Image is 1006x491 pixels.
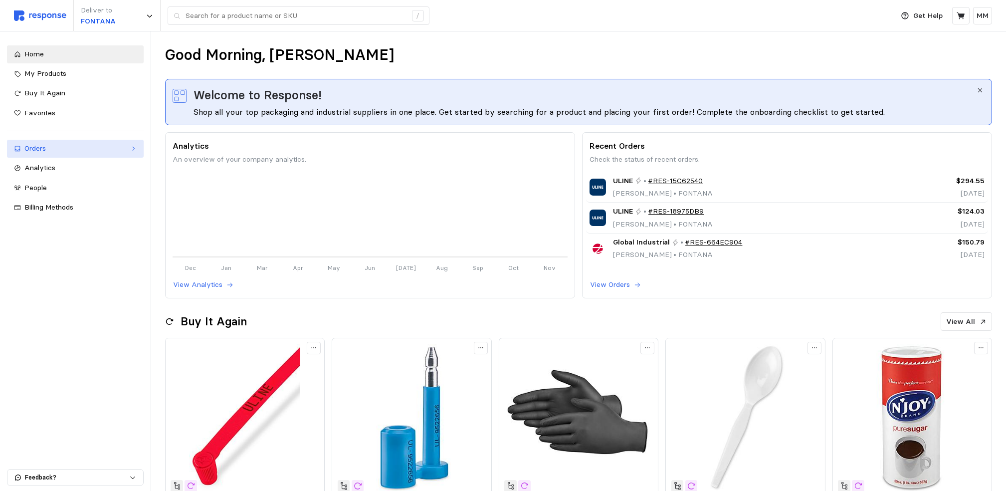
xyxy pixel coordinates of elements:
[613,176,633,187] span: ULINE
[891,237,985,248] p: $150.79
[396,264,416,271] tspan: [DATE]
[891,219,985,230] p: [DATE]
[672,220,678,229] span: •
[685,237,743,248] a: #RES-664EC904
[173,89,187,103] img: svg%3e
[891,188,985,199] p: [DATE]
[7,104,144,122] a: Favorites
[672,189,678,198] span: •
[648,176,703,187] a: #RES-15C62540
[590,140,985,152] p: Recent Orders
[941,312,992,331] button: View All
[24,163,55,172] span: Analytics
[590,179,606,195] img: ULINE
[185,264,196,271] tspan: Dec
[165,45,394,65] h1: Good Morning, [PERSON_NAME]
[186,7,406,25] input: Search for a product name or SKU
[194,106,976,118] div: Shop all your top packaging and industrial suppliers in one place. Get started by searching for a...
[194,86,322,104] span: Welcome to Response!
[24,143,126,154] div: Orders
[81,16,116,27] p: FONTANA
[590,154,985,165] p: Check the status of recent orders.
[24,108,55,117] span: Favorites
[257,264,268,271] tspan: Mar
[590,210,606,226] img: ULINE
[173,154,568,165] p: An overview of your company analytics.
[14,10,66,21] img: svg%3e
[590,279,630,290] p: View Orders
[412,10,424,22] div: /
[544,264,556,271] tspan: Nov
[613,188,713,199] p: [PERSON_NAME] FONTANA
[914,10,943,21] p: Get Help
[173,279,234,291] button: View Analytics
[472,264,483,271] tspan: Sep
[328,264,340,271] tspan: May
[293,264,303,271] tspan: Apr
[7,84,144,102] a: Buy It Again
[508,264,519,271] tspan: Oct
[7,470,143,486] button: Feedback?
[24,88,65,97] span: Buy It Again
[891,176,985,187] p: $294.55
[221,264,231,271] tspan: Jan
[947,316,976,327] p: View All
[613,206,633,217] span: ULINE
[891,206,985,217] p: $124.03
[436,264,448,271] tspan: Aug
[7,199,144,217] a: Billing Methods
[25,473,129,482] p: Feedback?
[977,10,989,21] p: MM
[24,183,47,192] span: People
[24,69,66,78] span: My Products
[7,45,144,63] a: Home
[173,140,568,152] p: Analytics
[613,237,670,248] span: Global Industrial
[643,206,646,217] p: •
[365,264,375,271] tspan: Jun
[891,249,985,260] p: [DATE]
[24,49,44,58] span: Home
[613,249,743,260] p: [PERSON_NAME] FONTANA
[7,179,144,197] a: People
[680,237,683,248] p: •
[643,176,646,187] p: •
[973,7,992,24] button: MM
[24,203,73,212] span: Billing Methods
[590,279,641,291] button: View Orders
[173,279,222,290] p: View Analytics
[7,65,144,83] a: My Products
[81,5,116,16] p: Deliver to
[648,206,704,217] a: #RES-18975DB9
[895,6,949,25] button: Get Help
[590,241,606,257] img: Global Industrial
[7,159,144,177] a: Analytics
[7,140,144,158] a: Orders
[613,219,713,230] p: [PERSON_NAME] FONTANA
[672,250,678,259] span: •
[181,314,247,329] h2: Buy It Again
